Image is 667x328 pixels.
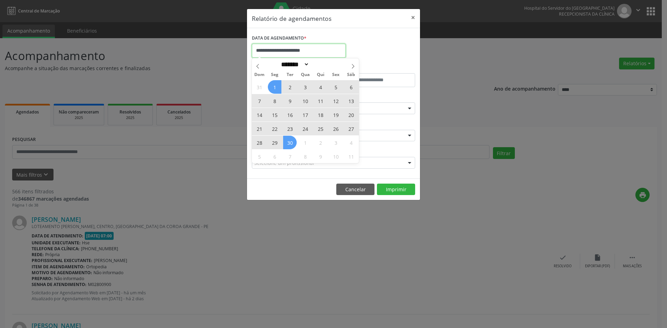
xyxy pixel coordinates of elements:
span: Setembro 13, 2025 [344,94,358,108]
span: Agosto 31, 2025 [253,80,266,94]
span: Selecione um profissional [254,159,314,167]
span: Setembro 28, 2025 [253,136,266,149]
span: Setembro 27, 2025 [344,122,358,135]
span: Setembro 16, 2025 [283,108,297,121]
button: Cancelar [336,184,374,195]
span: Setembro 15, 2025 [268,108,281,121]
span: Setembro 5, 2025 [329,80,343,94]
span: Setembro 10, 2025 [298,94,312,108]
span: Setembro 3, 2025 [298,80,312,94]
span: Qua [298,73,313,77]
span: Qui [313,73,328,77]
span: Outubro 5, 2025 [253,150,266,163]
span: Outubro 1, 2025 [298,136,312,149]
span: Setembro 20, 2025 [344,108,358,121]
span: Setembro 24, 2025 [298,122,312,135]
span: Outubro 10, 2025 [329,150,343,163]
span: Setembro 18, 2025 [314,108,327,121]
span: Setembro 17, 2025 [298,108,312,121]
span: Setembro 9, 2025 [283,94,297,108]
span: Setembro 30, 2025 [283,136,297,149]
span: Setembro 7, 2025 [253,94,266,108]
button: Imprimir [377,184,415,195]
span: Outubro 2, 2025 [314,136,327,149]
button: Close [406,9,420,26]
span: Dom [252,73,267,77]
input: Year [309,61,332,68]
span: Outubro 11, 2025 [344,150,358,163]
span: Sáb [344,73,359,77]
span: Outubro 6, 2025 [268,150,281,163]
span: Setembro 23, 2025 [283,122,297,135]
span: Outubro 3, 2025 [329,136,343,149]
h5: Relatório de agendamentos [252,14,331,23]
span: Setembro 12, 2025 [329,94,343,108]
span: Seg [267,73,282,77]
span: Setembro 4, 2025 [314,80,327,94]
span: Outubro 9, 2025 [314,150,327,163]
span: Outubro 8, 2025 [298,150,312,163]
span: Ter [282,73,298,77]
span: Outubro 7, 2025 [283,150,297,163]
span: Setembro 21, 2025 [253,122,266,135]
span: Setembro 8, 2025 [268,94,281,108]
span: Setembro 11, 2025 [314,94,327,108]
span: Setembro 19, 2025 [329,108,343,121]
span: Setembro 6, 2025 [344,80,358,94]
span: Setembro 14, 2025 [253,108,266,121]
span: Setembro 1, 2025 [268,80,281,94]
span: Setembro 22, 2025 [268,122,281,135]
span: Outubro 4, 2025 [344,136,358,149]
select: Month [279,61,309,68]
label: DATA DE AGENDAMENTO [252,33,306,44]
span: Setembro 26, 2025 [329,122,343,135]
span: Setembro 25, 2025 [314,122,327,135]
label: ATÉ [335,62,415,73]
span: Sex [328,73,344,77]
span: Setembro 29, 2025 [268,136,281,149]
span: Setembro 2, 2025 [283,80,297,94]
